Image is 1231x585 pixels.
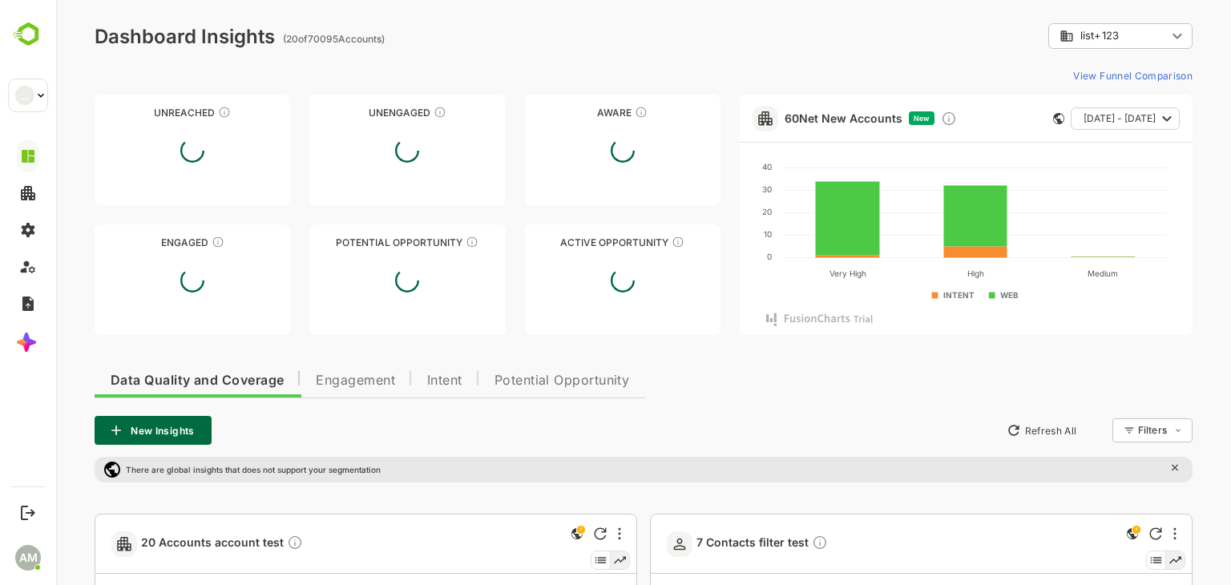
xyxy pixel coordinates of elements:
div: These accounts have not shown enough engagement and need nurturing [377,106,390,119]
div: More [562,527,565,540]
div: Aware [469,107,664,119]
ag: ( 20 of 70095 Accounts) [227,33,329,45]
text: 20 [706,207,716,216]
button: New Insights [38,416,155,445]
button: Refresh All [943,418,1027,443]
div: Discover new ICP-fit accounts showing engagement — via intent surges, anonymous website visits, L... [885,111,901,127]
div: __ [15,86,34,105]
div: This is a global insight. Segment selection is not applicable for this view [511,524,531,546]
span: 20 Accounts account test [85,535,247,553]
text: Very High [773,268,810,279]
div: list+123 [1003,29,1111,43]
text: 40 [706,162,716,171]
div: Description not present [756,535,772,553]
button: View Funnel Comparison [1011,63,1136,88]
text: 30 [706,184,716,194]
text: 10 [708,229,716,239]
button: Logout [17,502,38,523]
a: 7 Contacts filter testDescription not present [640,535,778,553]
div: Potential Opportunity [253,236,449,248]
span: Intent [371,374,406,387]
div: Refresh [538,527,551,540]
div: These accounts are MQAs and can be passed on to Inside Sales [410,236,422,248]
div: These accounts have open opportunities which might be at any of the Sales Stages [615,236,628,248]
text: High [911,268,928,279]
span: Potential Opportunity [438,374,574,387]
text: Medium [1032,268,1063,278]
div: Dashboard Insights [38,25,219,48]
button: [DATE] - [DATE] [1015,107,1124,130]
div: This is a global insight. Segment selection is not applicable for this view [1067,524,1086,546]
div: Filters [1082,424,1111,436]
div: These accounts are warm, further nurturing would qualify them to MQAs [155,236,168,248]
div: Unreached [38,107,234,119]
div: Unengaged [253,107,449,119]
text: 0 [711,252,716,261]
div: This card does not support filter and segments [997,113,1008,124]
img: BambooboxLogoMark.f1c84d78b4c51b1a7b5f700c9845e183.svg [8,19,49,50]
div: AM [15,545,41,571]
div: Active Opportunity [469,236,664,248]
div: These accounts have not been engaged with for a defined time period [162,106,175,119]
div: Filters [1080,416,1136,445]
div: Engaged [38,236,234,248]
div: These accounts have just entered the buying cycle and need further nurturing [579,106,591,119]
span: list+123 [1024,30,1063,42]
span: 7 Contacts filter test [640,535,772,553]
span: [DATE] - [DATE] [1027,108,1100,129]
span: New [858,114,874,123]
a: 60Net New Accounts [729,111,846,125]
div: Refresh [1093,527,1106,540]
div: list+123 [992,21,1136,52]
div: as [231,535,247,553]
div: More [1117,527,1120,540]
span: Engagement [260,374,339,387]
p: There are global insights that does not support your segmentation [70,465,325,474]
a: 20 Accounts account testas [85,535,253,553]
span: Data Quality and Coverage [54,374,228,387]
